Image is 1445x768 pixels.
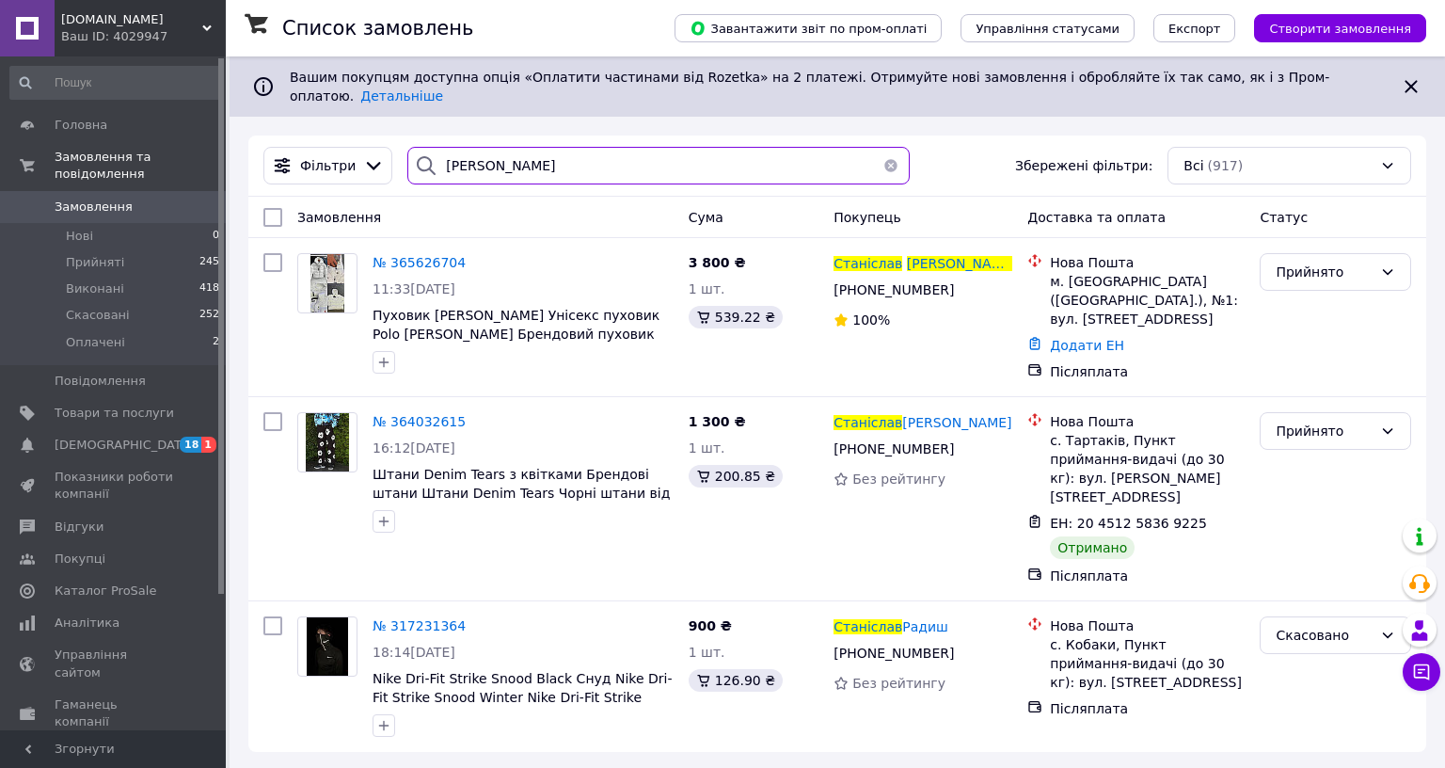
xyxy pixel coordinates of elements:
span: [DEMOGRAPHIC_DATA] [55,437,194,454]
a: № 365626704 [373,255,466,270]
span: Головна [55,117,107,134]
span: Покупець [834,210,900,225]
span: Повідомлення [55,373,146,390]
span: Оплачені [66,334,125,351]
div: 200.85 ₴ [689,465,783,488]
a: Детальніше [360,88,443,104]
div: Прийнято [1276,421,1373,441]
span: Cума [689,210,723,225]
div: Післяплата [1050,699,1245,718]
span: Завантажити звіт по пром-оплаті [690,20,927,37]
span: Вашим покупцям доступна опція «Оплатити частинами від Rozetka» на 2 платежі. Отримуйте нові замов... [290,70,1329,104]
a: Пуховик [PERSON_NAME] Унісекс пуховик Polo [PERSON_NAME] Брендовий пуховик [PERSON_NAME] Стильний... [373,308,659,360]
img: Фото товару [310,254,343,312]
span: Збережені фільтри: [1015,156,1152,175]
span: 900 ₴ [689,618,732,633]
span: 245 [199,254,219,271]
button: Чат з покупцем [1403,653,1440,691]
div: м. [GEOGRAPHIC_DATA] ([GEOGRAPHIC_DATA].), №1: вул. [STREET_ADDRESS] [1050,272,1245,328]
span: Каталог ProSale [55,583,156,600]
div: Ваш ID: 4029947 [61,28,226,45]
div: с. Кобаки, Пункт приймання-видачі (до 30 кг): вул. [STREET_ADDRESS] [1050,635,1245,692]
span: Нові [66,228,93,245]
span: Товари та послуги [55,405,174,422]
a: Фото товару [297,253,357,313]
span: ЕН: 20 4512 5836 9225 [1050,516,1207,531]
span: 1 300 ₴ [689,414,746,429]
span: Фільтри [300,156,356,175]
span: Замовлення та повідомлення [55,149,226,183]
div: Скасовано [1276,625,1373,646]
span: 1 шт. [689,281,725,296]
span: 3 800 ₴ [689,255,746,270]
span: [PERSON_NAME] [902,415,1011,430]
span: Прийняті [66,254,124,271]
div: Післяплата [1050,567,1245,585]
span: Замовлення [297,210,381,225]
button: Створити замовлення [1254,14,1426,42]
div: Нова Пошта [1050,412,1245,431]
span: Виконані [66,280,124,297]
span: Без рейтингу [852,472,945,487]
span: Гаманець компанії [55,696,174,730]
div: с. Тартаків, Пункт приймання-видачі (до 30 кг): вул. [PERSON_NAME][STREET_ADDRESS] [1050,431,1245,506]
div: Нова Пошта [1050,253,1245,272]
span: Доставка та оплата [1027,210,1166,225]
span: 18:14[DATE] [373,645,455,660]
span: 18 [180,437,201,453]
div: Прийнято [1276,262,1373,282]
span: Станіслав [834,256,902,271]
div: Післяплата [1050,362,1245,381]
a: Nike Dri-Fit Strike Snood Black Снуд Nike Dri-Fit Strike Snood Winter Nike Dri-Fit Strike Snood W... [373,671,672,724]
span: Всі [1183,156,1203,175]
div: 539.22 ₴ [689,306,783,328]
span: Показники роботи компанії [55,469,174,503]
span: 16:12[DATE] [373,440,455,456]
span: 0 [213,228,219,245]
div: 126.90 ₴ [689,669,783,692]
span: Радиш [902,619,948,634]
a: Фото товару [297,412,357,472]
span: Станіслав [834,415,902,430]
div: Нова Пошта [1050,616,1245,635]
button: Управління статусами [961,14,1135,42]
a: Фото товару [297,616,357,677]
span: 11:33[DATE] [373,281,455,296]
a: Станіслав[PERSON_NAME] [834,254,1012,273]
span: Управління статусами [976,22,1119,36]
div: [PHONE_NUMBER] [830,436,958,462]
a: Штани Denim Tears з квітками Брендові штани Штани Denim Tears Чорні штани від Denim Tears Штани Д... [373,467,670,520]
span: 1 шт. [689,645,725,660]
div: [PHONE_NUMBER] [830,640,958,666]
button: Очистить [872,147,910,184]
span: [PERSON_NAME] [907,256,1016,271]
div: [PHONE_NUMBER] [830,277,958,303]
img: Фото товару [306,413,350,472]
span: Аналітика [55,615,119,632]
span: Без рейтингу [852,676,945,691]
a: № 364032615 [373,414,466,429]
span: Замовлення [55,199,133,216]
a: Створити замовлення [1235,20,1426,35]
a: Додати ЕН [1050,338,1124,353]
a: Станіслав[PERSON_NAME] [834,413,1011,432]
a: № 317231364 [373,618,466,633]
button: Експорт [1153,14,1236,42]
span: Експорт [1168,22,1221,36]
span: Покупці [55,551,105,568]
span: 1 [201,437,216,453]
input: Пошук [9,66,221,100]
span: (917) [1208,158,1244,173]
span: 418 [199,280,219,297]
span: Станіслав [834,619,902,634]
a: СтаніславРадиш [834,617,948,636]
span: Відгуки [55,519,103,536]
span: 1 шт. [689,440,725,456]
div: Отримано [1050,536,1135,559]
